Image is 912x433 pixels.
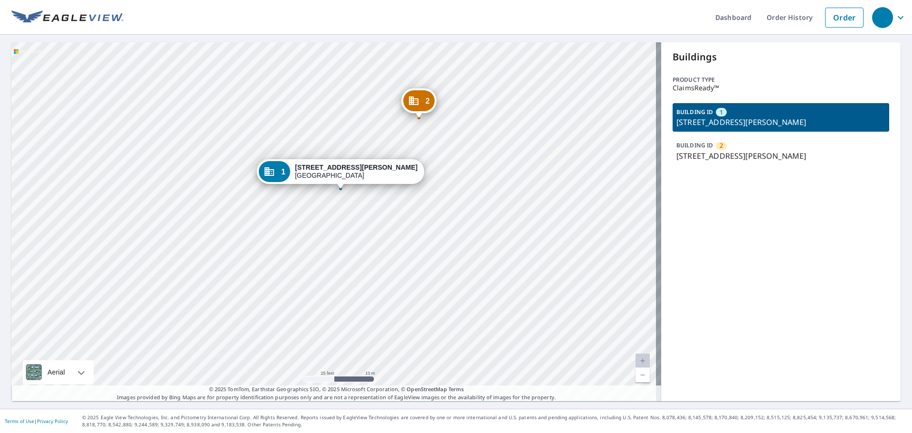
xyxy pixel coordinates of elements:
a: Current Level 20, Zoom In Disabled [636,354,650,368]
strong: [STREET_ADDRESS][PERSON_NAME] [295,164,418,171]
img: EV Logo [11,10,123,25]
p: Product type [673,76,889,84]
a: OpenStreetMap [407,385,446,393]
p: [STREET_ADDRESS][PERSON_NAME] [676,150,885,162]
p: ClaimsReady™ [673,84,889,92]
div: [GEOGRAPHIC_DATA] [295,164,418,180]
span: 2 [720,141,723,150]
p: © 2025 Eagle View Technologies, Inc. and Pictometry International Corp. All Rights Reserved. Repo... [82,414,907,428]
div: Aerial [45,360,68,384]
span: 2 [426,97,430,105]
p: Images provided by Bing Maps are for property identification purposes only and are not a represen... [11,385,661,401]
a: Terms [448,385,464,393]
p: [STREET_ADDRESS][PERSON_NAME] [676,116,885,128]
p: BUILDING ID [676,141,713,149]
div: Dropped pin, building 1, Commercial property, 628 S Hiram St Wichita, KS 67213 [257,159,424,189]
a: Order [825,8,864,28]
span: 1 [281,168,285,175]
p: | [5,418,68,424]
a: Terms of Use [5,418,34,424]
span: © 2025 TomTom, Earthstar Geographics SIO, © 2025 Microsoft Corporation, © [209,385,464,394]
a: Privacy Policy [37,418,68,424]
div: Aerial [23,360,94,384]
p: BUILDING ID [676,108,713,116]
a: Current Level 20, Zoom Out [636,368,650,382]
div: Dropped pin, building 2, Commercial property, 628 S Hiram St Wichita, KS 67213 [401,88,437,118]
p: Buildings [673,50,889,64]
span: 1 [720,108,723,117]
